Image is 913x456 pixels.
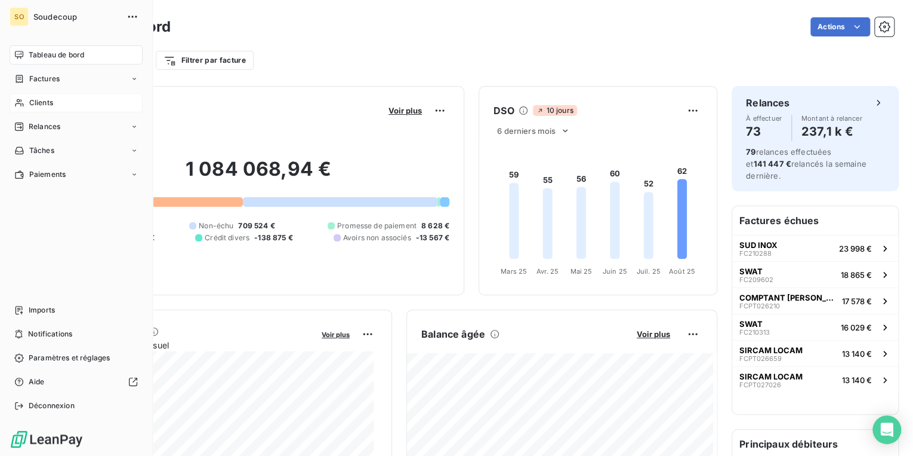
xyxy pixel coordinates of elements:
[29,50,84,60] span: Tableau de bord
[29,377,45,387] span: Aide
[29,97,53,108] span: Clients
[739,381,781,388] span: FCPT027026
[746,147,755,157] span: 79
[739,267,763,276] span: SWAT
[746,96,789,110] h6: Relances
[746,147,866,180] span: relances effectuées et relancés la semaine dernière.
[343,232,411,243] span: Avoirs non associés
[810,17,870,36] button: Actions
[33,12,119,22] span: Soudecoup
[842,296,872,306] span: 17 578 €
[10,45,143,65] a: Tableau de bord
[739,329,770,336] span: FC210313
[536,267,559,276] tspan: Avr. 25
[732,261,898,287] button: SWATFC20960218 865 €
[739,240,778,250] span: SUD INOX
[739,319,763,329] span: SWAT
[388,106,422,115] span: Voir plus
[156,51,254,70] button: Filtrer par facture
[421,221,449,231] span: 8 628 €
[10,7,29,26] div: SO
[633,329,674,339] button: Voir plus
[29,305,55,316] span: Imports
[669,267,695,276] tspan: Août 25
[67,339,313,351] span: Chiffre d'affaires mensuel
[29,74,60,84] span: Factures
[739,355,782,362] span: FCPT026659
[739,293,837,302] span: COMPTANT [PERSON_NAME]
[841,323,872,332] span: 16 029 €
[842,349,872,359] span: 13 140 €
[753,159,791,169] span: 141 447 €
[337,221,417,231] span: Promesse de paiement
[739,345,803,355] span: SIRCAM LOCAM
[732,287,898,314] button: COMPTANT [PERSON_NAME]FCPT02621017 578 €
[10,69,143,88] a: Factures
[10,430,84,449] img: Logo LeanPay
[238,221,274,231] span: 709 524 €
[732,366,898,393] button: SIRCAM LOCAMFCPT02702613 140 €
[205,232,249,243] span: Crédit divers
[199,221,233,231] span: Non-échu
[29,145,54,156] span: Tâches
[533,105,576,116] span: 10 jours
[739,372,803,381] span: SIRCAM LOCAM
[801,115,862,122] span: Montant à relancer
[739,302,780,310] span: FCPT026210
[29,400,75,411] span: Déconnexion
[10,117,143,136] a: Relances
[254,232,293,243] span: -138 875 €
[10,348,143,368] a: Paramètres et réglages
[739,250,772,257] span: FC210288
[322,330,350,339] span: Voir plus
[732,235,898,261] button: SUD INOXFC21028823 998 €
[29,169,66,180] span: Paiements
[29,353,110,363] span: Paramètres et réglages
[732,340,898,366] button: SIRCAM LOCAMFCPT02665913 140 €
[501,267,527,276] tspan: Mars 25
[28,329,72,339] span: Notifications
[493,103,514,118] h6: DSO
[801,122,862,141] h4: 237,1 k €
[385,105,425,116] button: Voir plus
[732,314,898,340] button: SWATFC21031316 029 €
[10,301,143,320] a: Imports
[10,141,143,160] a: Tâches
[872,415,901,444] div: Open Intercom Messenger
[636,267,660,276] tspan: Juil. 25
[416,232,449,243] span: -13 567 €
[603,267,627,276] tspan: Juin 25
[10,93,143,112] a: Clients
[29,121,60,132] span: Relances
[10,165,143,184] a: Paiements
[732,206,898,235] h6: Factures échues
[570,267,592,276] tspan: Mai 25
[318,329,353,339] button: Voir plus
[746,122,782,141] h4: 73
[746,115,782,122] span: À effectuer
[839,244,872,253] span: 23 998 €
[841,270,872,280] span: 18 865 €
[739,276,773,283] span: FC209602
[637,329,670,339] span: Voir plus
[10,372,143,391] a: Aide
[842,375,872,385] span: 13 140 €
[497,126,556,136] span: 6 derniers mois
[67,157,449,193] h2: 1 084 068,94 €
[421,327,485,341] h6: Balance âgée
